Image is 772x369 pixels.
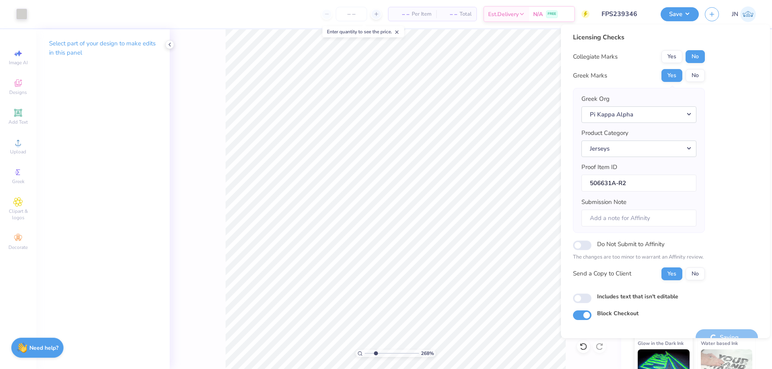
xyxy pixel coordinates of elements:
[8,244,28,251] span: Decorate
[661,50,682,63] button: Yes
[638,339,684,347] span: Glow in the Dark Ink
[740,6,756,22] img: Jacky Noya
[10,149,26,155] span: Upload
[441,10,457,18] span: – –
[336,7,367,21] input: – –
[701,339,738,347] span: Water based Ink
[597,309,639,318] label: Block Checkout
[49,39,157,57] p: Select part of your design to make edits in this panel
[661,7,699,21] button: Save
[573,253,705,261] p: The changes are too minor to warrant an Affinity review.
[597,239,665,249] label: Do Not Submit to Affinity
[686,50,705,63] button: No
[661,267,682,280] button: Yes
[595,6,655,22] input: Untitled Design
[460,10,472,18] span: Total
[661,69,682,82] button: Yes
[581,210,696,227] input: Add a note for Affinity
[29,344,58,352] strong: Need help?
[8,119,28,125] span: Add Text
[421,350,434,357] span: 268 %
[9,89,27,96] span: Designs
[581,198,626,207] label: Submission Note
[393,10,409,18] span: – –
[732,10,738,19] span: JN
[533,10,543,18] span: N/A
[686,69,705,82] button: No
[732,6,756,22] a: JN
[581,141,696,157] button: Jerseys
[4,208,32,221] span: Clipart & logos
[573,33,705,42] div: Licensing Checks
[573,269,631,278] div: Send a Copy to Client
[412,10,431,18] span: Per Item
[322,26,404,37] div: Enter quantity to see the price.
[597,292,678,301] label: Includes text that isn't editable
[581,94,610,104] label: Greek Org
[686,267,705,280] button: No
[581,106,696,123] button: Pi Kappa Alpha
[488,10,519,18] span: Est. Delivery
[581,128,628,138] label: Product Category
[581,163,617,172] label: Proof Item ID
[9,59,28,66] span: Image AI
[573,52,618,61] div: Collegiate Marks
[12,178,25,185] span: Greek
[548,11,556,17] span: FREE
[573,71,607,80] div: Greek Marks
